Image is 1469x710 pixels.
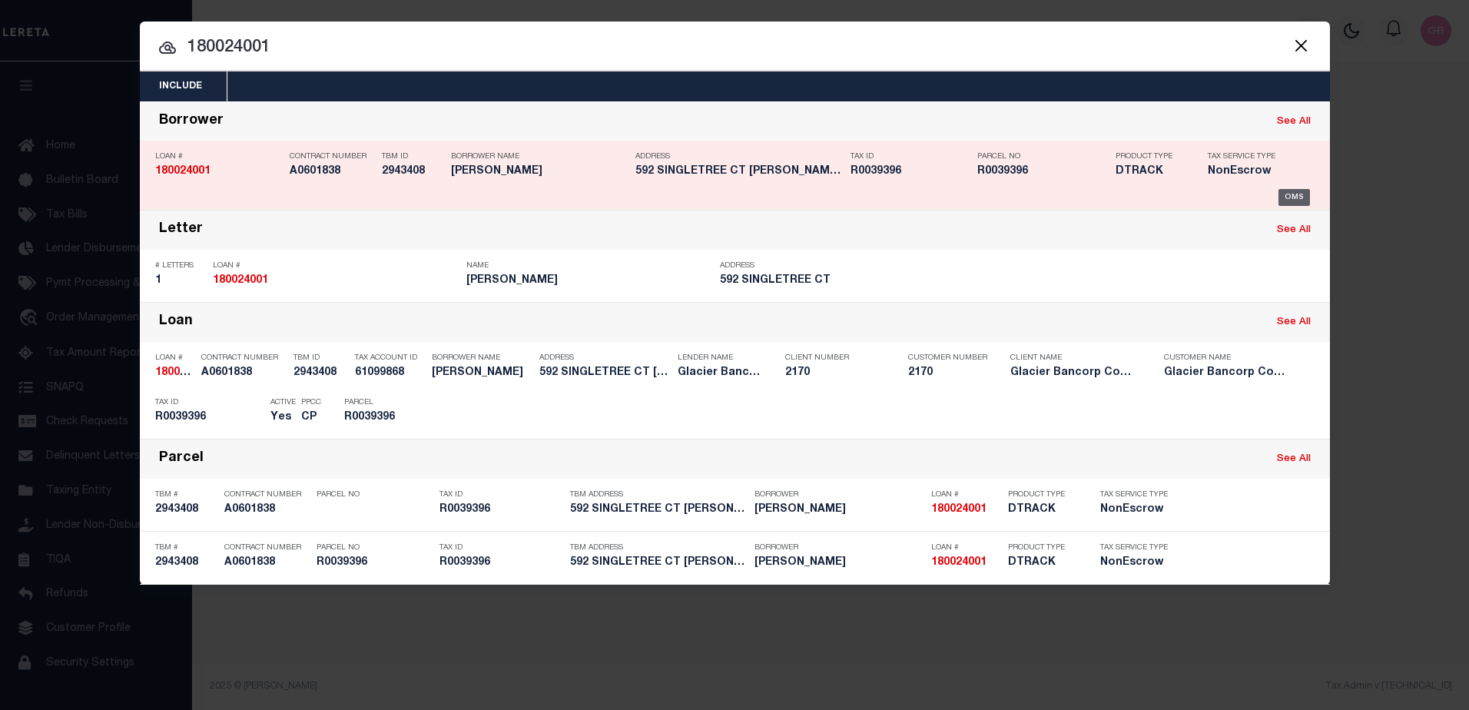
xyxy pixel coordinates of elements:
[570,543,747,552] p: TBM Address
[451,165,628,178] h5: GLEN K MUSSETTER
[785,367,885,380] h5: 2170
[1010,367,1141,380] h5: Glacier Bancorp Commercial
[301,398,321,407] p: PPCC
[140,35,1330,61] input: Start typing...
[931,557,987,568] strong: 180024001
[851,152,970,161] p: Tax ID
[451,152,628,161] p: Borrower Name
[344,398,413,407] p: Parcel
[382,152,443,161] p: TBM ID
[570,503,747,516] h5: 592 SINGLETREE CT HARTSEL CO 80...
[1010,353,1141,363] p: Client Name
[439,556,562,569] h5: R0039396
[539,367,670,380] h5: 592 SINGLETREE CT HARTSEL CO 80...
[754,556,924,569] h5: GLEN K MUSSETTER
[720,261,966,270] p: Address
[270,411,293,424] h5: Yes
[931,556,1000,569] h5: 180024001
[754,543,924,552] p: Borrower
[355,353,424,363] p: Tax Account ID
[155,367,211,378] strong: 180024001
[270,398,296,407] p: Active
[155,398,263,407] p: Tax ID
[290,152,374,161] p: Contract Number
[1008,556,1077,569] h5: DTRACK
[293,367,347,380] h5: 2943408
[466,261,712,270] p: Name
[213,274,459,287] h5: 180024001
[432,353,532,363] p: Borrower Name
[1277,317,1311,327] a: See All
[1208,165,1285,178] h5: NonEscrow
[785,353,885,363] p: Client Number
[224,503,309,516] h5: A0601838
[439,503,562,516] h5: R0039396
[1100,503,1169,516] h5: NonEscrow
[1292,35,1311,55] button: Close
[1008,543,1077,552] p: Product Type
[1208,152,1285,161] p: Tax Service Type
[159,450,204,468] div: Parcel
[224,556,309,569] h5: A0601838
[1008,503,1077,516] h5: DTRACK
[1116,165,1185,178] h5: DTRACK
[201,353,286,363] p: Contract Number
[155,490,217,499] p: TBM #
[570,490,747,499] p: TBM Address
[539,353,670,363] p: Address
[317,556,432,569] h5: R0039396
[1164,367,1295,380] h5: Glacier Bancorp Commercial
[931,490,1000,499] p: Loan #
[159,221,203,239] div: Letter
[1277,117,1311,127] a: See All
[213,261,459,270] p: Loan #
[159,314,193,331] div: Loan
[317,490,432,499] p: Parcel No
[977,165,1108,178] h5: R0039396
[159,113,224,131] div: Borrower
[851,165,970,178] h5: R0039396
[635,165,843,178] h5: 592 SINGLETREE CT HARTSEL CO 80...
[213,275,268,286] strong: 180024001
[155,166,211,177] strong: 180024001
[1164,353,1295,363] p: Customer Name
[908,367,985,380] h5: 2170
[155,165,282,178] h5: 180024001
[293,353,347,363] p: TBM ID
[344,411,413,424] h5: R0039396
[931,503,1000,516] h5: 180024001
[678,353,762,363] p: Lender Name
[635,152,843,161] p: Address
[155,274,205,287] h5: 1
[382,165,443,178] h5: 2943408
[1278,189,1310,206] div: OMS
[140,71,221,101] button: Include
[931,543,1000,552] p: Loan #
[317,543,432,552] p: Parcel No
[720,274,966,287] h5: 592 SINGLETREE CT
[1008,490,1077,499] p: Product Type
[908,353,987,363] p: Customer Number
[224,543,309,552] p: Contract Number
[439,543,562,552] p: Tax ID
[1100,543,1169,552] p: Tax Service Type
[1116,152,1185,161] p: Product Type
[355,367,424,380] h5: 61099868
[301,411,321,424] h5: CP
[201,367,286,380] h5: A0601838
[155,556,217,569] h5: 2943408
[155,411,263,424] h5: R0039396
[754,503,924,516] h5: GLEN K MUSSETTER
[155,261,205,270] p: # Letters
[290,165,374,178] h5: A0601838
[155,152,282,161] p: Loan #
[224,490,309,499] p: Contract Number
[1277,454,1311,464] a: See All
[432,367,532,380] h5: GLEN MUSSETTER
[754,490,924,499] p: Borrower
[977,152,1108,161] p: Parcel No
[1100,490,1169,499] p: Tax Service Type
[439,490,562,499] p: Tax ID
[466,274,712,287] h5: GLEN K MUSSETTER
[1277,225,1311,235] a: See All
